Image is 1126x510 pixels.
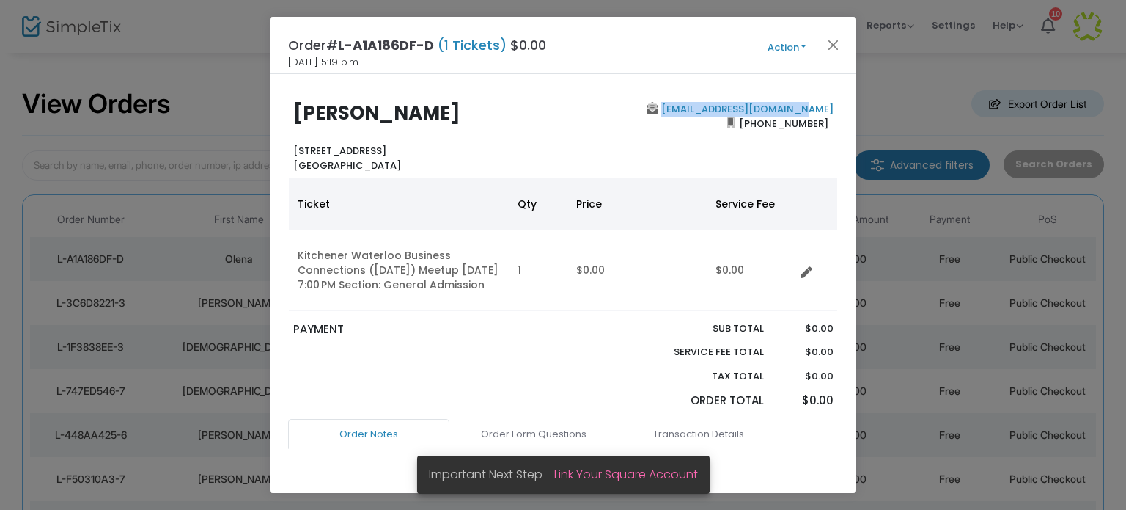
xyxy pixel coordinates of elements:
[743,40,831,56] button: Action
[639,393,764,409] p: Order Total
[567,230,707,311] td: $0.00
[707,178,795,230] th: Service Fee
[778,393,833,409] p: $0.00
[778,345,833,360] p: $0.00
[735,112,834,135] span: [PHONE_NUMBER]
[289,178,837,311] div: Data table
[554,466,698,483] a: Link Your Square Account
[639,345,764,360] p: Service Fee Total
[707,230,795,311] td: $0.00
[289,230,509,311] td: Kitchener Waterloo Business Connections ([DATE]) Meetup [DATE] 7:00 PM Section: General Admission
[292,448,453,479] a: Admission Details
[618,419,779,450] a: Transaction Details
[293,100,460,126] b: [PERSON_NAME]
[453,419,614,450] a: Order Form Questions
[338,36,434,54] span: L-A1A186DF-D
[509,230,567,311] td: 1
[509,178,567,230] th: Qty
[429,466,554,483] span: Important Next Step
[658,102,834,116] a: [EMAIL_ADDRESS][DOMAIN_NAME]
[288,35,546,55] h4: Order# $0.00
[434,36,510,54] span: (1 Tickets)
[293,321,556,338] p: PAYMENT
[293,144,401,172] b: [STREET_ADDRESS] [GEOGRAPHIC_DATA]
[824,35,843,54] button: Close
[639,369,764,384] p: Tax Total
[639,321,764,336] p: Sub total
[288,55,360,70] span: [DATE] 5:19 p.m.
[289,178,509,230] th: Ticket
[288,419,449,450] a: Order Notes
[778,369,833,384] p: $0.00
[567,178,707,230] th: Price
[778,321,833,336] p: $0.00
